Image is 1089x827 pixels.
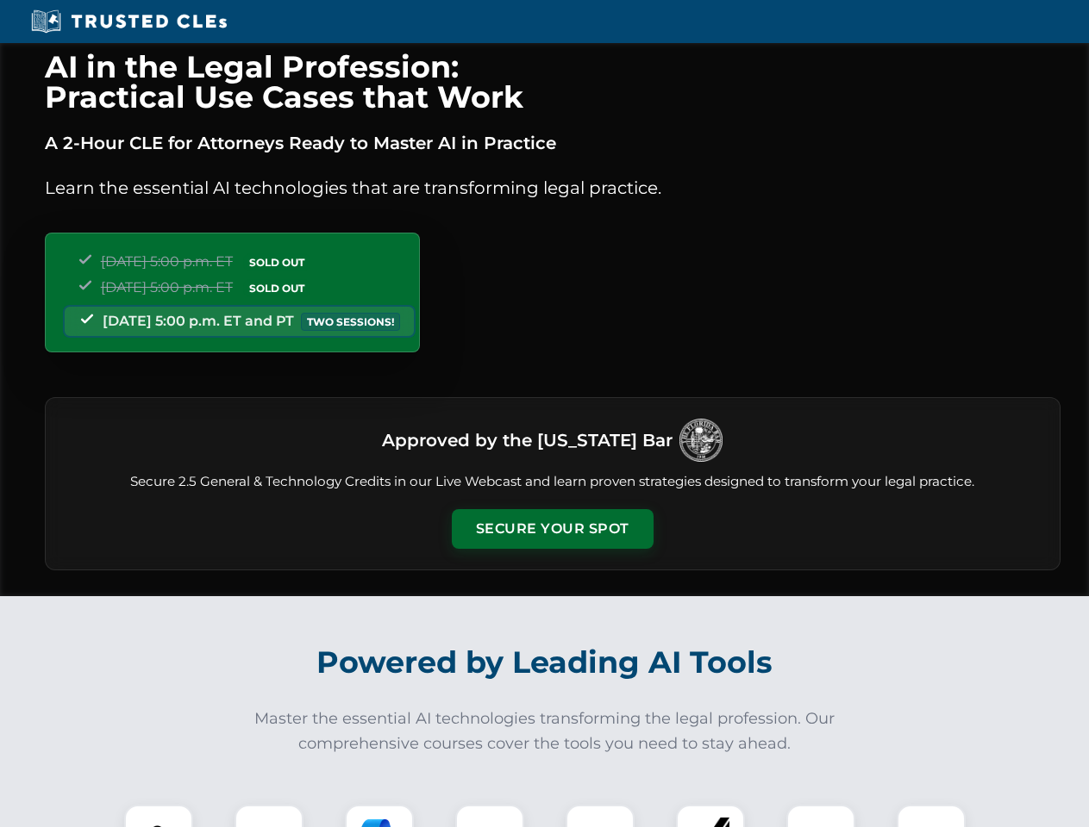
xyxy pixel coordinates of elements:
span: SOLD OUT [243,253,310,271]
p: Master the essential AI technologies transforming the legal profession. Our comprehensive courses... [243,706,847,756]
span: [DATE] 5:00 p.m. ET [101,253,233,270]
span: SOLD OUT [243,279,310,297]
p: Learn the essential AI technologies that are transforming legal practice. [45,174,1061,202]
p: Secure 2.5 General & Technology Credits in our Live Webcast and learn proven strategies designed ... [66,472,1039,492]
h2: Powered by Leading AI Tools [67,632,1023,693]
h1: AI in the Legal Profession: Practical Use Cases that Work [45,52,1061,112]
img: Logo [679,419,723,462]
h3: Approved by the [US_STATE] Bar [382,425,673,456]
p: A 2-Hour CLE for Attorneys Ready to Master AI in Practice [45,129,1061,157]
button: Secure Your Spot [452,509,654,549]
span: [DATE] 5:00 p.m. ET [101,279,233,295]
img: Trusted CLEs [26,9,232,34]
